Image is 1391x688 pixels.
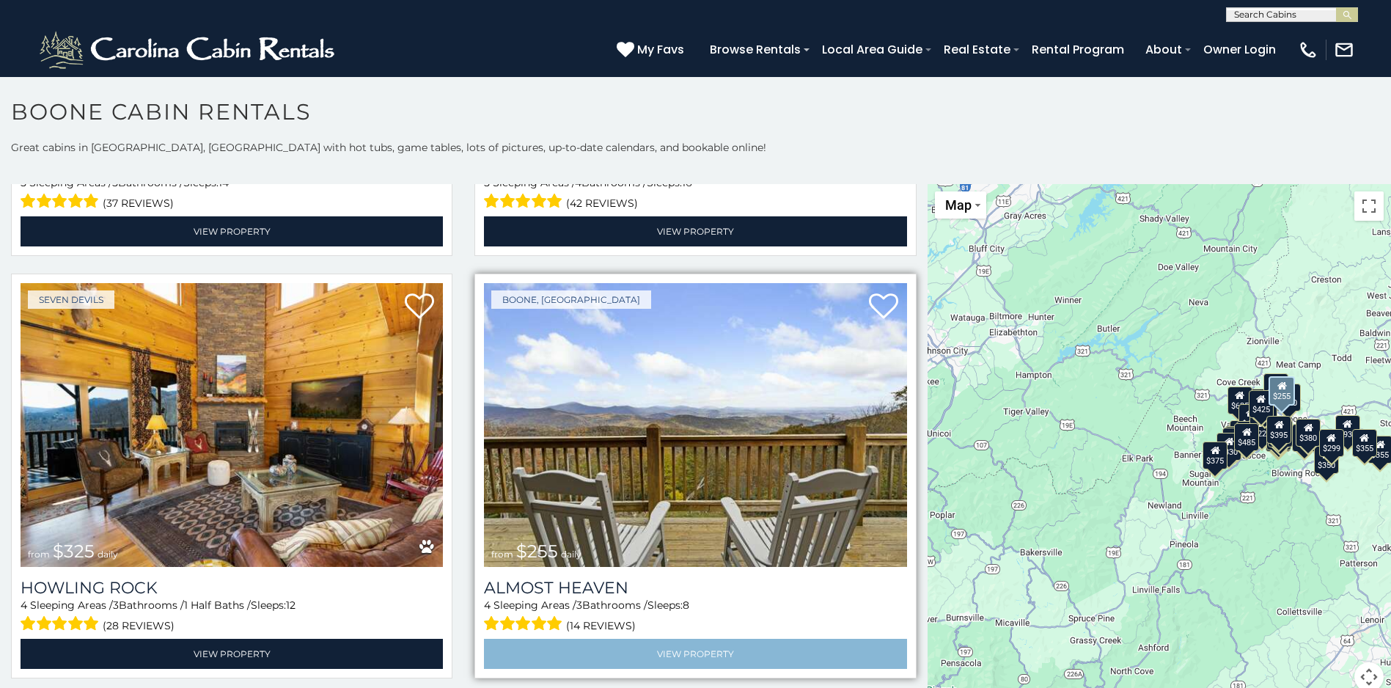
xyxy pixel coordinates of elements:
[576,599,582,612] span: 3
[1298,40,1318,60] img: phone-regular-white.png
[53,541,95,562] span: $325
[1203,442,1227,469] div: $375
[566,616,636,635] span: (14 reviews)
[637,40,684,59] span: My Favs
[1335,415,1360,443] div: $930
[1263,373,1288,401] div: $320
[21,578,443,598] a: Howling Rock
[103,616,175,635] span: (28 reviews)
[869,292,898,323] a: Add to favorites
[1266,416,1291,444] div: $395
[484,216,906,246] a: View Property
[21,283,443,566] a: Howling Rock from $325 daily
[21,598,443,635] div: Sleeping Areas / Bathrooms / Sleeps:
[1024,37,1131,62] a: Rental Program
[1352,429,1377,457] div: $355
[1138,37,1189,62] a: About
[484,283,906,566] a: Almost Heaven from $255 daily
[21,599,27,612] span: 4
[1236,421,1261,449] div: $395
[21,175,443,213] div: Sleeping Areas / Bathrooms / Sleeps:
[113,599,119,612] span: 3
[1318,429,1343,457] div: $299
[28,549,50,560] span: from
[516,541,558,562] span: $255
[37,28,341,72] img: White-1-2.png
[184,599,251,612] span: 1 Half Baths /
[98,549,118,560] span: daily
[484,283,906,566] img: Almost Heaven
[1249,390,1274,418] div: $425
[286,599,296,612] span: 12
[491,290,651,309] a: Boone, [GEOGRAPHIC_DATA]
[683,599,689,612] span: 8
[936,37,1018,62] a: Real Estate
[1334,40,1354,60] img: mail-regular-white.png
[103,194,174,213] span: (37 reviews)
[491,549,513,560] span: from
[815,37,930,62] a: Local Area Guide
[1196,37,1283,62] a: Owner Login
[484,578,906,598] a: Almost Heaven
[21,283,443,566] img: Howling Rock
[1234,423,1259,451] div: $485
[484,598,906,635] div: Sleeping Areas / Bathrooms / Sleeps:
[945,197,972,213] span: Map
[21,639,443,669] a: View Property
[935,191,986,219] button: Change map style
[1227,387,1252,414] div: $635
[484,175,906,213] div: Sleeping Areas / Bathrooms / Sleeps:
[1238,404,1263,432] div: $410
[1216,433,1241,461] div: $330
[21,216,443,246] a: View Property
[1252,392,1277,420] div: $349
[1354,191,1384,221] button: Toggle fullscreen view
[1249,389,1274,417] div: $565
[1314,446,1339,474] div: $350
[1269,376,1295,406] div: $255
[617,40,688,59] a: My Favs
[566,194,638,213] span: (42 reviews)
[1296,419,1321,447] div: $380
[28,290,114,309] a: Seven Devils
[405,292,434,323] a: Add to favorites
[561,549,581,560] span: daily
[484,599,491,612] span: 4
[1249,414,1274,442] div: $225
[702,37,808,62] a: Browse Rentals
[484,639,906,669] a: View Property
